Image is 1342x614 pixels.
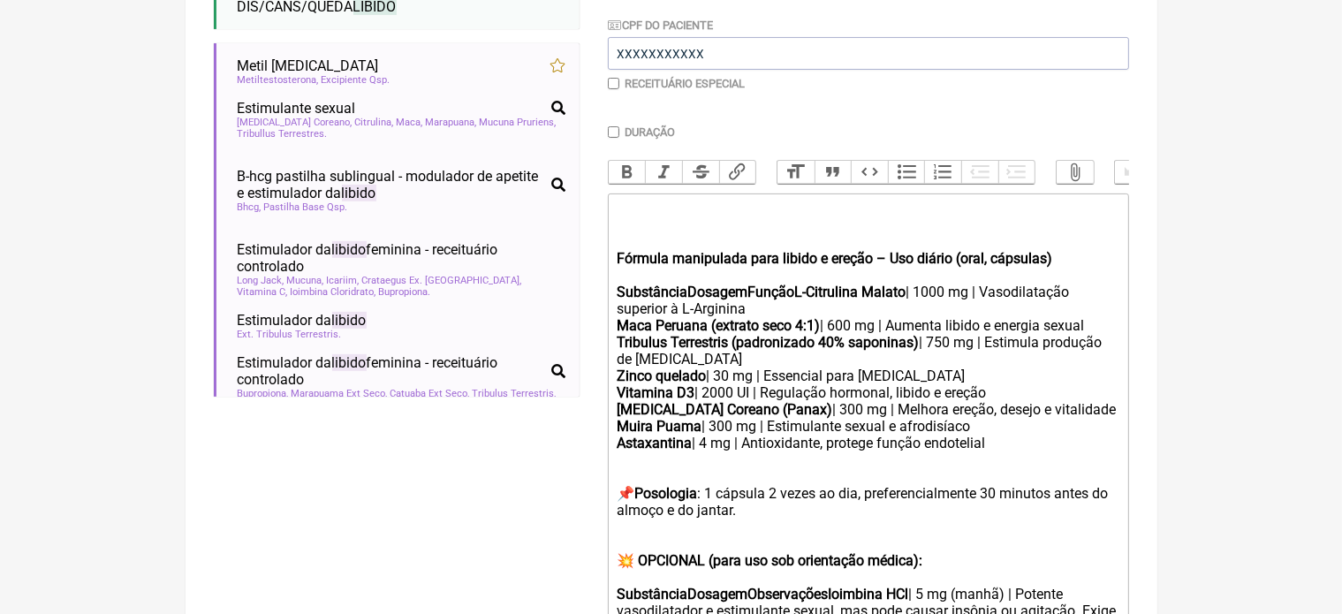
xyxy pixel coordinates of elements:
div: | 1000 mg | Vasodilatação superior à L-Arginina | 600 mg | Aumenta libido e energia sexual | 750 ... [617,284,1118,468]
strong: [MEDICAL_DATA] Coreano (Panax) [617,401,832,418]
strong: Posologia [634,485,697,502]
span: [MEDICAL_DATA] Coreano [238,117,353,128]
span: B-hcg pastilha sublingual - modulador de apetite e estimulador da [238,168,544,201]
button: Bullets [888,161,925,184]
strong: Astaxantina [617,435,692,451]
span: libido [332,354,367,371]
strong: Zinco quelado [617,368,706,384]
button: Undo [1115,161,1152,184]
strong: Tribulus Terrestris (padronizado 40% saponinas) [617,334,919,351]
span: Estimulante sexual [238,100,356,117]
button: Numbers [924,161,961,184]
strong: Maca Peruana (extrato seco 4:1) [617,317,820,334]
span: Excipiente Qsp [322,74,390,86]
strong: SubstânciaDosagemObservaçõesIoimbina HCl [617,586,908,603]
strong: 💥 OPCIONAL (para uso sob orientação médica): [617,552,922,569]
button: Quote [815,161,852,184]
span: Pastilha Base Qsp [264,201,348,213]
button: Strikethrough [682,161,719,184]
span: Mucuna Pruriens [480,117,557,128]
span: libido [342,185,376,201]
span: Icariim [327,275,360,286]
span: Estimulador da [238,312,367,329]
span: Marapuama Ext Seco [292,388,388,399]
span: Estimulador da feminina - receituário controlado [238,241,565,275]
strong: Vitamina D3 [617,384,694,401]
span: Bhcg [238,201,262,213]
span: libido [332,241,367,258]
label: Duração [625,125,675,139]
span: Bupropiona [238,388,289,399]
button: Link [719,161,756,184]
div: 📌 : 1 cápsula 2 vezes ao dia, preferencialmente 30 minutos antes do almoço e do jantar. [617,468,1118,535]
strong: SubstânciaDosagemFunçãoL-Citrulina Malato [617,284,906,300]
span: libido [332,312,367,329]
button: Heading [777,161,815,184]
span: Metiltestosterona [238,74,319,86]
button: Attach Files [1057,161,1094,184]
label: CPF do Paciente [608,19,714,32]
span: Long Jack [238,275,284,286]
button: Italic [645,161,682,184]
span: Ioimbina Cloridrato [291,286,376,298]
span: Tribulus Terrestris [473,388,557,399]
button: Code [851,161,888,184]
strong: Fórmula manipulada para libido e ereção – Uso diário (oral, cápsulas) [617,250,1052,267]
span: Estimulador da feminina - receituário controlado [238,354,544,388]
span: Vitamina C [238,286,288,298]
label: Receituário Especial [625,77,745,90]
span: Mucuna [287,275,324,286]
span: Metil [MEDICAL_DATA] [238,57,379,74]
span: Catuaba Ext Seco [390,388,470,399]
span: Tribullus Terrestres [238,128,328,140]
span: Ext. Tribulus Terrestris [238,329,342,340]
span: Marapuana [426,117,477,128]
span: Citrulina [355,117,394,128]
span: Maca [397,117,423,128]
span: Crataegus Ex. [GEOGRAPHIC_DATA] [362,275,522,286]
button: Decrease Level [961,161,998,184]
span: Bupropiona [379,286,431,298]
button: Bold [609,161,646,184]
button: Increase Level [998,161,1035,184]
strong: Muira Puama [617,418,701,435]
